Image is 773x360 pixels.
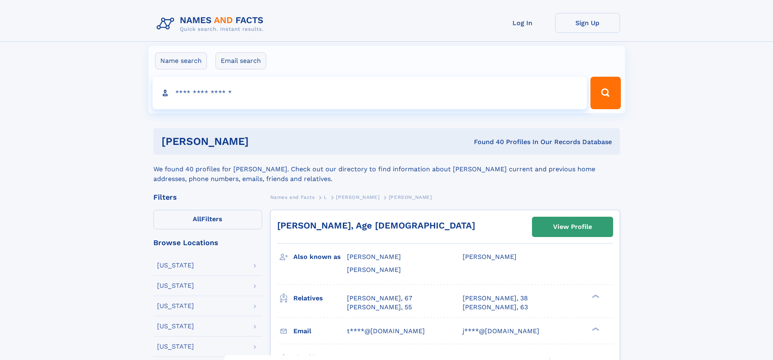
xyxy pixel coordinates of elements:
span: [PERSON_NAME] [336,194,379,200]
div: ❯ [590,293,600,299]
a: [PERSON_NAME] [336,192,379,202]
span: [PERSON_NAME] [389,194,432,200]
div: We found 40 profiles for [PERSON_NAME]. Check out our directory to find information about [PERSON... [153,155,620,184]
h3: Also known as [293,250,347,264]
span: L [324,194,327,200]
span: [PERSON_NAME] [463,253,517,261]
div: Found 40 Profiles In Our Records Database [361,138,612,147]
a: L [324,192,327,202]
span: [PERSON_NAME] [347,253,401,261]
a: Log In [490,13,555,33]
a: [PERSON_NAME], 67 [347,294,412,303]
div: Browse Locations [153,239,262,246]
div: [US_STATE] [157,282,194,289]
a: [PERSON_NAME], Age [DEMOGRAPHIC_DATA] [277,220,475,231]
span: [PERSON_NAME] [347,266,401,274]
input: search input [153,77,587,109]
div: [US_STATE] [157,303,194,309]
button: Search Button [590,77,620,109]
div: [US_STATE] [157,262,194,269]
h1: [PERSON_NAME] [161,136,362,147]
a: Names and Facts [270,192,315,202]
a: [PERSON_NAME], 55 [347,303,412,312]
a: [PERSON_NAME], 63 [463,303,528,312]
div: View Profile [553,218,592,236]
a: Sign Up [555,13,620,33]
a: [PERSON_NAME], 38 [463,294,528,303]
label: Name search [155,52,207,69]
label: Filters [153,210,262,229]
div: ❯ [590,326,600,332]
div: [US_STATE] [157,343,194,350]
img: Logo Names and Facts [153,13,270,35]
div: [US_STATE] [157,323,194,330]
span: All [193,215,201,223]
a: View Profile [532,217,613,237]
h3: Relatives [293,291,347,305]
div: Filters [153,194,262,201]
label: Email search [215,52,266,69]
h3: Email [293,324,347,338]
